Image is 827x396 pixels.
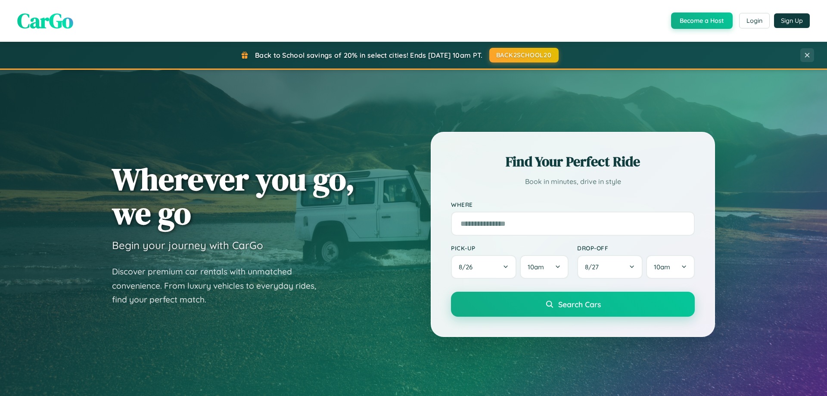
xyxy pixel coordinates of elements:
button: Become a Host [671,12,733,29]
button: 10am [520,255,569,279]
h1: Wherever you go, we go [112,162,355,230]
button: 10am [646,255,695,279]
span: 8 / 27 [585,263,603,271]
span: Search Cars [558,299,601,309]
label: Drop-off [577,244,695,252]
button: 8/26 [451,255,516,279]
p: Book in minutes, drive in style [451,175,695,188]
label: Where [451,201,695,208]
button: Search Cars [451,292,695,317]
label: Pick-up [451,244,569,252]
button: Login [739,13,770,28]
span: 10am [528,263,544,271]
button: BACK2SCHOOL20 [489,48,559,62]
p: Discover premium car rentals with unmatched convenience. From luxury vehicles to everyday rides, ... [112,265,327,307]
span: Back to School savings of 20% in select cities! Ends [DATE] 10am PT. [255,51,482,59]
button: Sign Up [774,13,810,28]
button: 8/27 [577,255,643,279]
span: CarGo [17,6,73,35]
h2: Find Your Perfect Ride [451,152,695,171]
span: 10am [654,263,670,271]
span: 8 / 26 [459,263,477,271]
h3: Begin your journey with CarGo [112,239,263,252]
